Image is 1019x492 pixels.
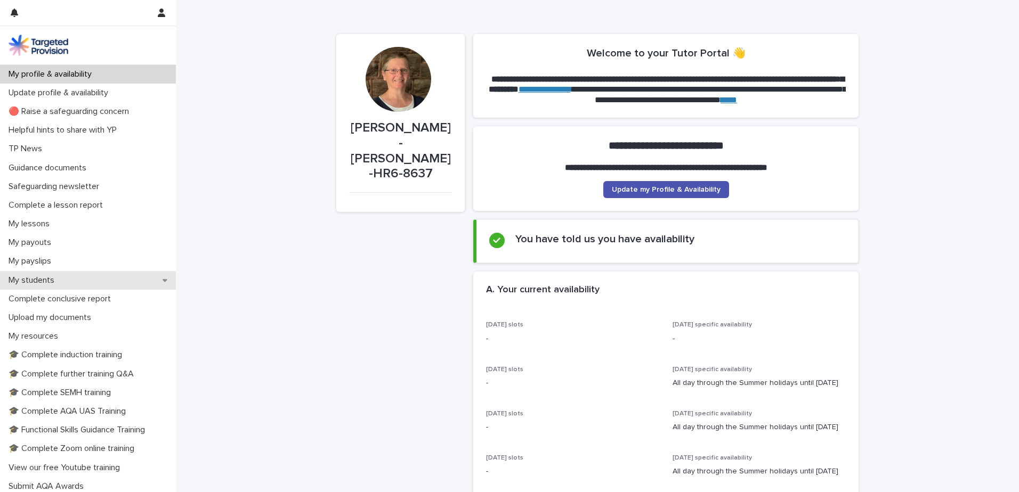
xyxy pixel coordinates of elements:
[4,350,131,360] p: 🎓 Complete induction training
[4,425,153,435] p: 🎓 Functional Skills Guidance Training
[4,369,142,379] p: 🎓 Complete further training Q&A
[515,233,694,245] h2: You have told us you have availability
[4,106,138,117] p: 🔴 Raise a safeguarding concern
[612,186,721,193] span: Update my Profile & Availability
[486,284,600,296] h2: A. Your current availability
[4,125,125,135] p: Helpful hints to share with YP
[486,455,523,461] span: [DATE] slots
[673,333,846,345] p: -
[4,182,108,192] p: Safeguarding newsletter
[4,256,60,266] p: My payslips
[4,88,117,98] p: Update profile & availability
[4,69,100,79] p: My profile & availability
[349,120,452,182] p: [PERSON_NAME]-[PERSON_NAME]-HR6-8637
[486,366,523,373] span: [DATE] slots
[4,331,67,341] p: My resources
[4,388,119,398] p: 🎓 Complete SEMH training
[673,322,752,328] span: [DATE] specific availability
[4,163,95,173] p: Guidance documents
[4,237,60,248] p: My payouts
[673,366,752,373] span: [DATE] specific availability
[673,455,752,461] span: [DATE] specific availability
[4,144,51,154] p: TP News
[4,219,58,229] p: My lessons
[673,422,846,433] p: All day through the Summer holidays until [DATE]
[587,47,746,60] h2: Welcome to your Tutor Portal 👋
[486,322,523,328] span: [DATE] slots
[9,35,68,56] img: M5nRWzHhSzIhMunXDL62
[4,481,92,491] p: Submit AQA Awards
[486,466,660,477] p: -
[673,411,752,417] span: [DATE] specific availability
[4,313,100,323] p: Upload my documents
[4,406,134,416] p: 🎓 Complete AQA UAS Training
[673,378,846,389] p: All day through the Summer holidays until [DATE]
[486,333,660,345] p: -
[4,275,63,285] p: My students
[673,466,846,477] p: All day through the Summer holidays until [DATE]
[4,294,119,304] p: Complete conclusive report
[486,378,660,389] p: -
[4,444,143,454] p: 🎓 Complete Zoom online training
[4,200,111,210] p: Complete a lesson report
[4,463,128,473] p: View our free Youtube training
[486,422,660,433] p: -
[486,411,523,417] span: [DATE] slots
[603,181,729,198] a: Update my Profile & Availability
